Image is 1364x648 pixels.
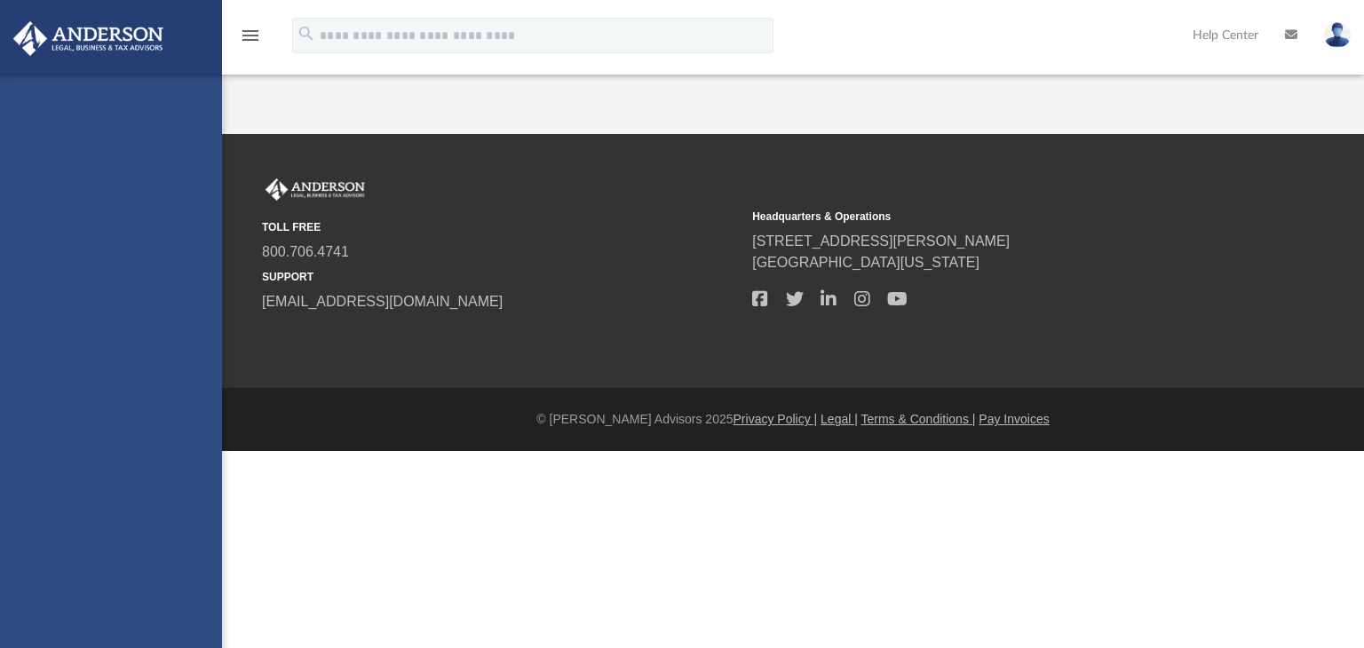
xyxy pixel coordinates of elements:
[8,21,169,56] img: Anderson Advisors Platinum Portal
[752,209,1230,225] small: Headquarters & Operations
[297,24,316,43] i: search
[222,410,1364,429] div: © [PERSON_NAME] Advisors 2025
[1324,22,1351,48] img: User Pic
[262,178,369,202] img: Anderson Advisors Platinum Portal
[979,412,1049,426] a: Pay Invoices
[262,244,349,259] a: 800.706.4741
[734,412,818,426] a: Privacy Policy |
[240,25,261,46] i: menu
[861,412,976,426] a: Terms & Conditions |
[752,233,1010,249] a: [STREET_ADDRESS][PERSON_NAME]
[262,294,503,309] a: [EMAIL_ADDRESS][DOMAIN_NAME]
[821,412,858,426] a: Legal |
[262,219,740,235] small: TOLL FREE
[752,255,979,270] a: [GEOGRAPHIC_DATA][US_STATE]
[240,34,261,46] a: menu
[262,269,740,285] small: SUPPORT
